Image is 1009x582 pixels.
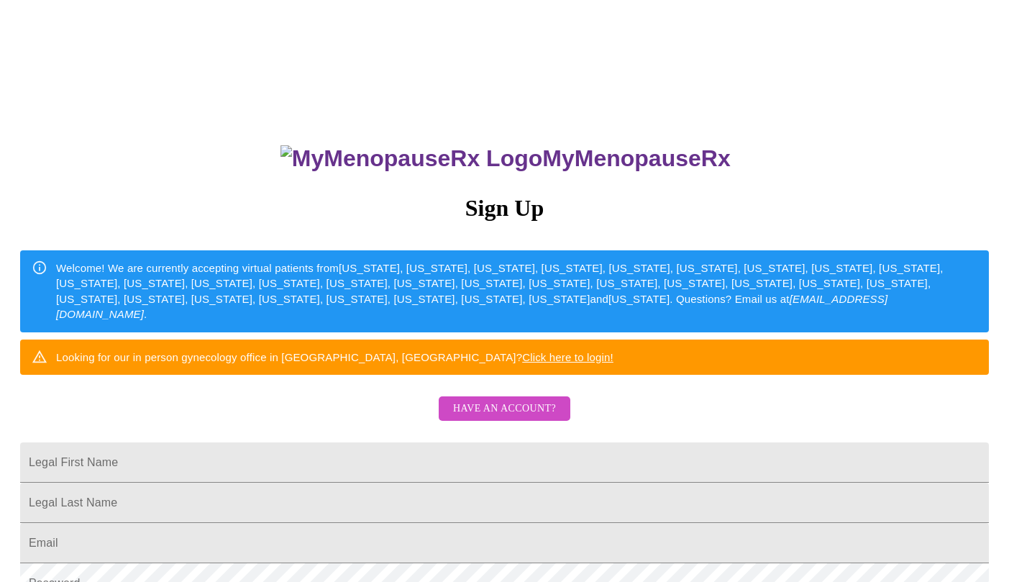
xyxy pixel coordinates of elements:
img: MyMenopauseRx Logo [280,145,542,172]
a: Have an account? [435,412,574,424]
button: Have an account? [439,396,570,422]
h3: MyMenopauseRx [22,145,990,172]
div: Looking for our in person gynecology office in [GEOGRAPHIC_DATA], [GEOGRAPHIC_DATA]? [56,344,613,370]
div: Welcome! We are currently accepting virtual patients from [US_STATE], [US_STATE], [US_STATE], [US... [56,255,977,328]
a: Click here to login! [522,351,613,363]
span: Have an account? [453,400,556,418]
h3: Sign Up [20,195,989,222]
